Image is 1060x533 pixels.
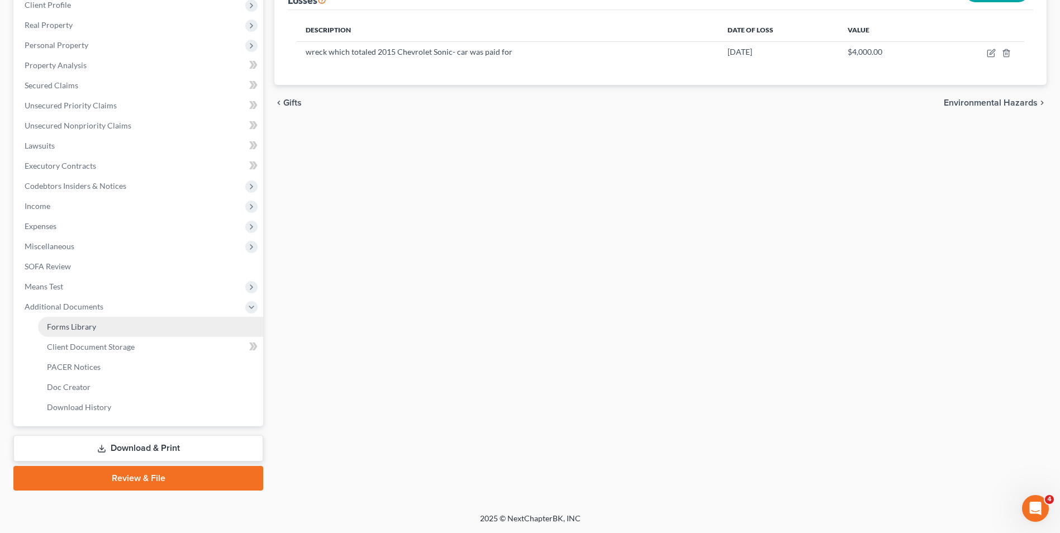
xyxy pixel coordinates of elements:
span: Real Property [25,20,73,30]
a: Download & Print [13,435,263,461]
span: $4,000.00 [848,47,882,56]
span: Value [848,26,869,34]
span: Executory Contracts [25,161,96,170]
span: Gifts [283,98,302,107]
span: Client Document Storage [47,342,135,351]
span: Secured Claims [25,80,78,90]
span: wreck which totaled 2015 Chevrolet Sonic- car was paid for [306,47,512,56]
span: Download History [47,402,111,412]
a: PACER Notices [38,357,263,377]
div: 2025 © NextChapterBK, INC [212,513,849,533]
span: PACER Notices [47,362,101,372]
span: [DATE] [728,47,752,56]
a: Property Analysis [16,55,263,75]
span: Codebtors Insiders & Notices [25,181,126,191]
span: Income [25,201,50,211]
a: Secured Claims [16,75,263,96]
span: Doc Creator [47,382,91,392]
a: SOFA Review [16,256,263,277]
button: Environmental Hazards chevron_right [944,98,1047,107]
span: Environmental Hazards [944,98,1038,107]
span: Date of Loss [728,26,773,34]
span: Expenses [25,221,56,231]
a: Lawsuits [16,136,263,156]
span: Unsecured Nonpriority Claims [25,121,131,130]
a: Doc Creator [38,377,263,397]
span: Property Analysis [25,60,87,70]
span: Description [306,26,351,34]
span: Additional Documents [25,302,103,311]
span: 4 [1045,495,1054,504]
span: Unsecured Priority Claims [25,101,117,110]
a: Review & File [13,466,263,491]
a: Client Document Storage [38,337,263,357]
button: chevron_left Gifts [274,98,302,107]
span: Means Test [25,282,63,291]
span: Miscellaneous [25,241,74,251]
span: Personal Property [25,40,88,50]
a: Executory Contracts [16,156,263,176]
i: chevron_left [274,98,283,107]
span: Lawsuits [25,141,55,150]
i: chevron_right [1038,98,1047,107]
a: Unsecured Priority Claims [16,96,263,116]
iframe: Intercom live chat [1022,495,1049,522]
a: Unsecured Nonpriority Claims [16,116,263,136]
a: Download History [38,397,263,417]
span: Forms Library [47,322,96,331]
span: SOFA Review [25,261,71,271]
a: Forms Library [38,317,263,337]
